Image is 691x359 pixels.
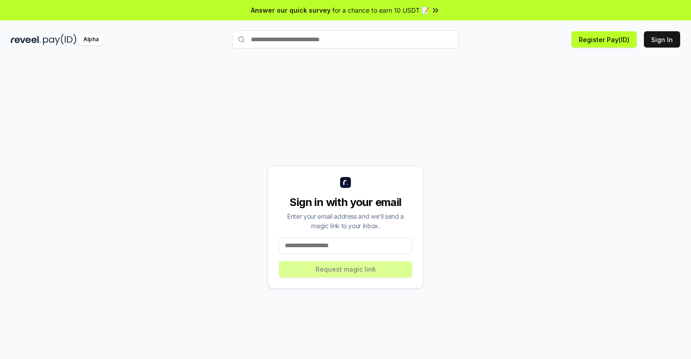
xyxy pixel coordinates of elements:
img: pay_id [43,34,77,45]
button: Sign In [644,31,680,48]
div: Enter your email address and we’ll send a magic link to your inbox. [279,211,412,230]
div: Alpha [78,34,104,45]
span: for a chance to earn 10 USDT 📝 [332,5,429,15]
span: Answer our quick survey [251,5,331,15]
button: Register Pay(ID) [571,31,637,48]
img: reveel_dark [11,34,41,45]
div: Sign in with your email [279,195,412,210]
img: logo_small [340,177,351,188]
